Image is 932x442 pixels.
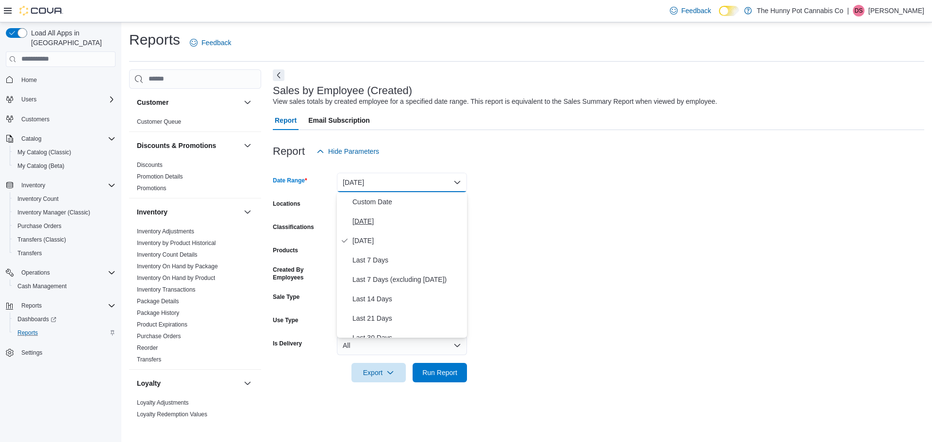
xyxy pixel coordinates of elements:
p: The Hunny Pot Cannabis Co [757,5,843,16]
a: Loyalty Adjustments [137,399,189,406]
a: Transfers [14,247,46,259]
span: Purchase Orders [17,222,62,230]
span: Transfers [14,247,116,259]
span: Inventory Manager (Classic) [14,207,116,218]
button: Loyalty [137,378,240,388]
span: Feedback [682,6,711,16]
h3: Inventory [137,207,167,217]
button: Run Report [413,363,467,382]
span: DS [855,5,863,16]
span: Last 7 Days [352,254,463,266]
span: Purchase Orders [137,332,181,340]
span: Loyalty Adjustments [137,399,189,407]
button: [DATE] [337,173,467,192]
button: Home [2,73,119,87]
span: Promotions [137,184,166,192]
button: Inventory Count [10,192,119,206]
button: Customer [137,98,240,107]
a: Product Expirations [137,321,187,328]
a: Transfers [137,356,161,363]
a: Promotion Details [137,173,183,180]
div: Discounts & Promotions [129,159,261,198]
span: Promotion Details [137,173,183,180]
button: Inventory [137,207,240,217]
button: Reports [10,326,119,340]
span: Catalog [21,135,41,143]
span: Inventory Count [17,195,59,203]
button: Settings [2,345,119,360]
span: Users [17,94,116,105]
span: Inventory Adjustments [137,228,194,235]
span: [DATE] [352,235,463,246]
button: Inventory [2,179,119,192]
span: Operations [21,269,50,277]
span: Purchase Orders [14,220,116,232]
span: Inventory [17,180,116,191]
div: Select listbox [337,192,467,338]
a: Home [17,74,41,86]
span: Discounts [137,161,163,169]
a: Reorder [137,344,158,351]
a: Customers [17,114,53,125]
h3: Sales by Employee (Created) [273,85,412,97]
a: Discounts [137,162,163,168]
span: My Catalog (Classic) [17,148,71,156]
button: Operations [17,267,54,278]
label: Created By Employees [273,266,333,281]
button: Customers [2,112,119,126]
a: Inventory Manager (Classic) [14,207,94,218]
button: Next [273,69,284,81]
button: Operations [2,266,119,279]
button: All [337,336,467,355]
a: Settings [17,347,46,359]
span: Transfers [17,249,42,257]
label: Is Delivery [273,340,302,347]
button: Transfers [10,246,119,260]
span: Reports [17,300,116,311]
span: Inventory by Product Historical [137,239,216,247]
a: Inventory On Hand by Package [137,263,218,270]
a: Purchase Orders [137,333,181,340]
button: Discounts & Promotions [242,140,253,151]
span: Reports [21,302,42,310]
button: Reports [17,300,46,311]
button: Customer [242,97,253,108]
span: Dashboards [14,313,116,325]
span: Inventory Transactions [137,286,196,294]
span: Last 14 Days [352,293,463,305]
nav: Complex example [6,69,116,385]
span: [DATE] [352,215,463,227]
span: Run Report [422,368,457,377]
button: Discounts & Promotions [137,141,240,150]
span: Export [357,363,400,382]
label: Products [273,246,298,254]
a: Loyalty Redemption Values [137,411,207,418]
img: Cova [19,6,63,16]
h3: Discounts & Promotions [137,141,216,150]
span: Inventory Count Details [137,251,198,259]
a: Customer Queue [137,118,181,125]
span: Package History [137,309,179,317]
p: [PERSON_NAME] [868,5,924,16]
label: Date Range [273,177,307,184]
button: Inventory [242,206,253,218]
button: Cash Management [10,279,119,293]
input: Dark Mode [719,6,739,16]
label: Sale Type [273,293,300,301]
span: Users [21,96,36,103]
button: Catalog [2,132,119,146]
a: Inventory Count Details [137,251,198,258]
button: My Catalog (Classic) [10,146,119,159]
a: Purchase Orders [14,220,66,232]
button: Reports [2,299,119,312]
a: Promotions [137,185,166,192]
span: Inventory [21,181,45,189]
label: Use Type [273,316,298,324]
a: Dashboards [10,312,119,326]
span: My Catalog (Classic) [14,147,116,158]
span: Settings [17,346,116,359]
span: Customer Queue [137,118,181,126]
span: Report [275,111,297,130]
